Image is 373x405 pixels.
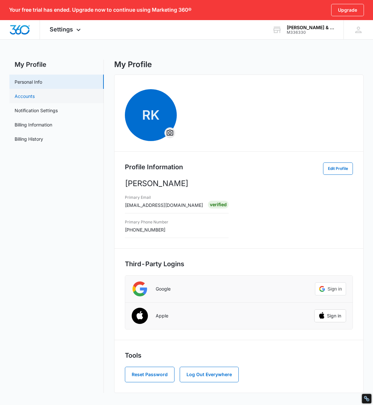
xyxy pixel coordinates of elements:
[125,351,353,360] h2: Tools
[15,78,42,85] a: Personal Info
[15,136,43,142] a: Billing History
[125,259,353,269] h2: Third-Party Logins
[125,162,183,172] h2: Profile Information
[156,286,171,292] p: Google
[125,195,203,200] h3: Primary Email
[9,60,104,69] h2: My Profile
[165,128,175,138] button: Overflow Menu
[287,30,334,35] div: account id
[125,178,353,189] p: [PERSON_NAME]
[125,367,174,382] button: Reset Password
[15,93,35,100] a: Accounts
[125,218,168,233] div: [PHONE_NUMBER]
[287,25,334,30] div: account name
[132,281,148,297] img: Google
[50,26,73,33] span: Settings
[40,20,92,39] div: Settings
[331,4,364,16] a: Upgrade
[15,107,58,114] a: Notification Settings
[328,286,342,292] span: Sign in
[9,7,192,13] p: Your free trial has ended. Upgrade now to continue using Marketing 360®
[364,396,370,402] div: Restore Info Box &#10;&#10;NoFollow Info:&#10; META-Robots NoFollow: &#09;true&#10; META-Robots N...
[127,304,152,328] img: Apple
[314,309,346,322] button: Sign in
[114,60,152,69] h1: My Profile
[323,162,353,175] button: Edit Profile
[125,89,177,141] span: RKOverflow Menu
[125,219,168,225] h3: Primary Phone Number
[15,121,52,128] a: Billing Information
[156,313,168,319] p: Apple
[180,367,239,382] button: Log Out Everywhere
[208,201,229,208] div: Verified
[125,89,177,141] span: RK
[315,282,346,295] div: Sign in
[125,202,203,208] span: [EMAIL_ADDRESS][DOMAIN_NAME]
